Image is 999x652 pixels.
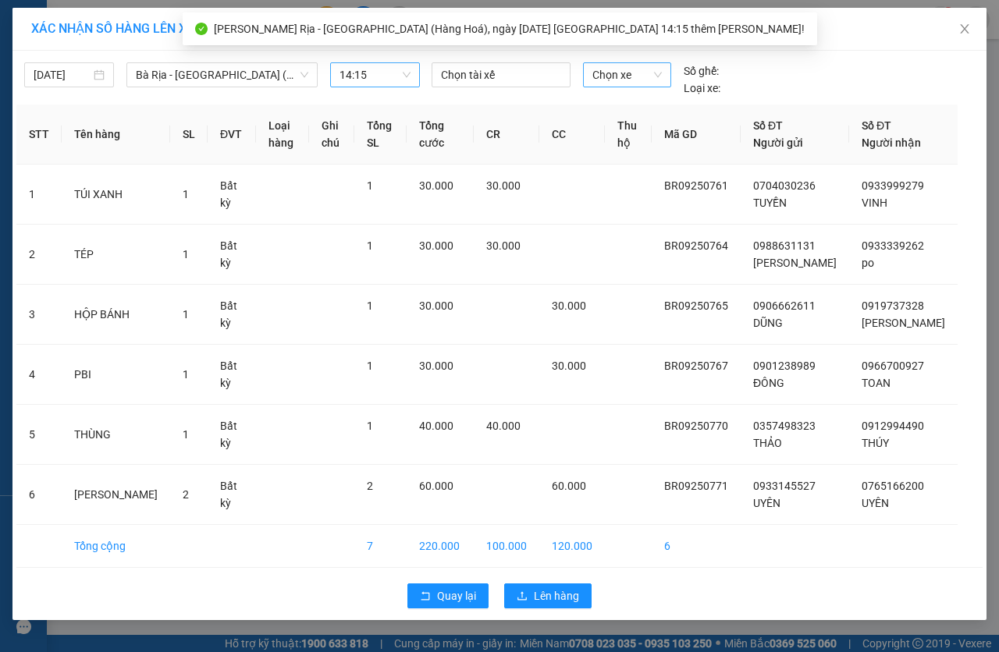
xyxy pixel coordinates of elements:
[183,248,189,260] span: 1
[684,80,720,97] span: Loại xe:
[407,583,489,608] button: rollbackQuay lại
[419,179,453,192] span: 30.000
[62,285,170,345] td: HỘP BÁNH
[183,488,189,501] span: 2
[753,420,816,432] span: 0357498323
[652,525,741,568] td: 6
[862,119,891,132] span: Số ĐT
[753,179,816,192] span: 0704030236
[753,257,837,269] span: [PERSON_NAME]
[486,239,521,252] span: 30.000
[340,63,411,87] span: 14:15
[753,119,783,132] span: Số ĐT
[208,225,256,285] td: Bất kỳ
[407,105,474,165] th: Tổng cước
[664,299,728,312] span: BR09250765
[862,136,921,149] span: Người nhận
[354,105,407,165] th: Tổng SL
[16,105,62,165] th: STT
[664,420,728,432] span: BR09250770
[208,465,256,525] td: Bất kỳ
[214,23,805,35] span: [PERSON_NAME] Rịa - [GEOGRAPHIC_DATA] (Hàng Hoá), ngày [DATE] [GEOGRAPHIC_DATA] 14:15 thêm [PE...
[149,51,258,69] div: po
[354,525,407,568] td: 7
[62,105,170,165] th: Tên hàng
[13,32,138,51] div: [PERSON_NAME]
[16,465,62,525] td: 6
[16,225,62,285] td: 2
[943,8,987,51] button: Close
[753,136,803,149] span: Người gửi
[13,13,138,32] div: Hàng Bà Rịa
[664,239,728,252] span: BR09250764
[16,345,62,405] td: 4
[552,480,586,492] span: 60.000
[16,285,62,345] td: 3
[419,480,453,492] span: 60.000
[862,257,874,269] span: po
[183,308,189,321] span: 1
[208,345,256,405] td: Bất kỳ
[539,105,605,165] th: CC
[420,590,431,603] span: rollback
[862,480,924,492] span: 0765166200
[183,188,189,200] span: 1
[517,590,528,603] span: upload
[552,299,586,312] span: 30.000
[753,239,816,252] span: 0988631131
[149,69,258,91] div: 0933339262
[300,70,309,80] span: down
[862,420,924,432] span: 0912994490
[62,165,170,225] td: TÚI XANH
[12,102,27,119] span: R :
[474,525,539,568] td: 100.000
[31,21,194,36] span: XÁC NHẬN SỐ HÀNG LÊN XE
[419,420,453,432] span: 40.000
[62,225,170,285] td: TÉP
[183,368,189,381] span: 1
[552,360,586,372] span: 30.000
[62,345,170,405] td: PBI
[474,105,539,165] th: CR
[862,317,945,329] span: [PERSON_NAME]
[652,105,741,165] th: Mã GD
[149,15,187,31] span: Nhận:
[34,66,91,83] input: 11/09/2025
[504,583,592,608] button: uploadLên hàng
[183,428,189,441] span: 1
[16,165,62,225] td: 1
[407,525,474,568] td: 220.000
[208,405,256,465] td: Bất kỳ
[592,63,662,87] span: Chọn xe
[13,51,138,73] div: 0988631131
[862,197,887,209] span: VINH
[684,62,719,80] span: Số ghế:
[605,105,652,165] th: Thu hộ
[195,23,208,35] span: check-circle
[862,239,924,252] span: 0933339262
[419,360,453,372] span: 30.000
[208,285,256,345] td: Bất kỳ
[149,13,258,51] div: 93 NTB Q1
[664,360,728,372] span: BR09250767
[437,587,476,604] span: Quay lại
[170,105,208,165] th: SL
[753,437,782,449] span: THẢO
[753,497,780,509] span: UYÊN
[367,239,373,252] span: 1
[862,437,889,449] span: THÚY
[862,497,889,509] span: UYÊN
[309,105,354,165] th: Ghi chú
[753,377,784,389] span: ĐÔNG
[256,105,309,165] th: Loại hàng
[862,360,924,372] span: 0966700927
[13,15,37,31] span: Gửi:
[419,299,453,312] span: 30.000
[367,480,373,492] span: 2
[367,299,373,312] span: 1
[136,63,308,87] span: Bà Rịa - Sài Gòn (Hàng Hoá)
[534,587,579,604] span: Lên hàng
[753,197,787,209] span: TUYỀN
[862,299,924,312] span: 0919737328
[419,239,453,252] span: 30.000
